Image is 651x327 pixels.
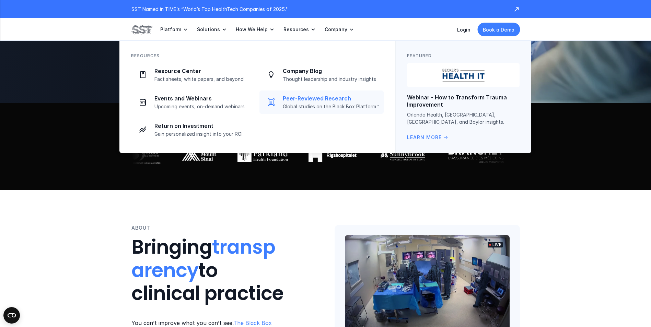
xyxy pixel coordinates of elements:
[154,76,251,82] p: Fact sheets, white papers, and beyond
[483,26,514,33] p: Book a Demo
[12,123,639,131] p: Partnering with leading healthcare organizations across the globe
[457,27,470,33] a: Login
[154,131,251,137] p: Gain personalized insight into your ROI
[407,63,520,141] a: Becker's logoWebinar - How to Transform Trauma ImprovementOrlando Health, [GEOGRAPHIC_DATA], [GEO...
[131,5,506,13] p: SST Named in TIME’s “World’s Top HealthTech Companies of 2025."
[154,95,251,102] p: Events and Webinars
[154,68,251,75] p: Resource Center
[160,18,189,41] a: Platform
[308,148,356,162] img: Rigshospitalet logo
[407,111,520,125] p: Orlando Health, [GEOGRAPHIC_DATA], [GEOGRAPHIC_DATA], and Baylor insights.
[131,52,160,59] p: Resources
[139,98,147,106] img: Calendar icon
[443,135,449,140] span: arrow_right_alt
[237,148,287,162] img: Parkland logo
[407,94,520,108] p: Webinar - How to Transform Trauma Improvement
[267,71,275,79] img: Lightbulb icon
[283,26,309,33] p: Resources
[283,76,380,82] p: Thought leadership and industry insights
[181,148,216,162] img: Mount Sinai logo
[407,134,442,141] p: Learn More
[325,26,347,33] p: Company
[131,236,287,305] h2: Bringing to clinical practice
[131,63,255,86] a: Paper iconResource CenterFact sheets, white papers, and beyond
[259,63,384,86] a: Lightbulb iconCompany BlogThought leadership and industry insights
[236,26,268,33] p: How We Help
[376,148,427,162] img: Sunnybrook logo
[131,234,275,284] span: transparency
[139,125,147,134] img: Investment icon
[407,52,432,59] p: Featured
[259,90,384,114] a: Journal iconPeer-Reviewed ResearchGlobal studies on the Black Box Platform™
[131,24,152,35] img: SST logo
[267,98,275,106] img: Journal icon
[131,118,255,141] a: Investment iconReturn on InvestmentGain personalized insight into your ROI
[131,90,255,114] a: Calendar iconEvents and WebinarsUpcoming events, on-demand webinars
[3,307,20,324] button: Open CMP widget
[283,95,380,102] p: Peer-Reviewed Research
[139,71,147,79] img: Paper icon
[283,68,380,75] p: Company Blog
[283,104,380,110] p: Global studies on the Black Box Platform™
[407,63,520,87] img: Becker's logo
[154,122,251,130] p: Return on Investment
[477,23,520,36] a: Book a Demo
[197,26,220,33] p: Solutions
[154,104,251,110] p: Upcoming events, on-demand webinars
[492,242,501,247] p: LIVE
[160,26,181,33] p: Platform
[131,224,150,232] p: ABOUT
